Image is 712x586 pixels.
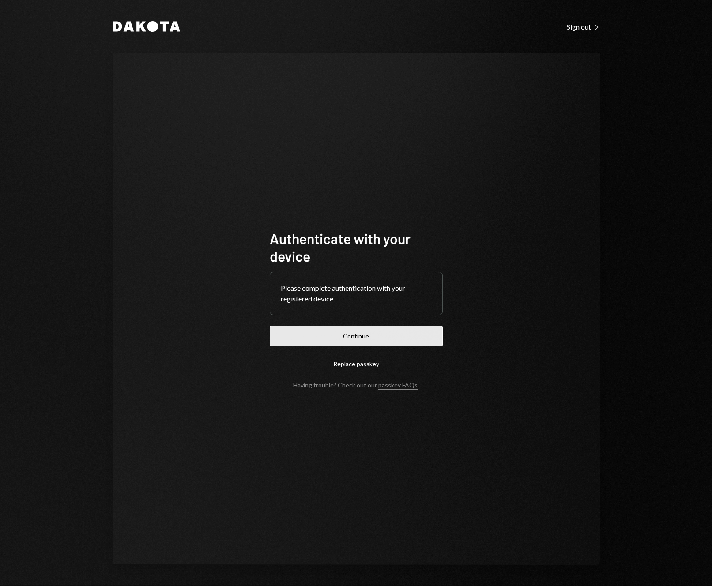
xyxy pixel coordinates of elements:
h1: Authenticate with your device [270,229,443,265]
a: passkey FAQs [378,381,418,390]
a: Sign out [567,22,600,31]
button: Replace passkey [270,353,443,374]
button: Continue [270,326,443,346]
div: Please complete authentication with your registered device. [281,283,432,304]
div: Sign out [567,23,600,31]
div: Having trouble? Check out our . [293,381,419,389]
